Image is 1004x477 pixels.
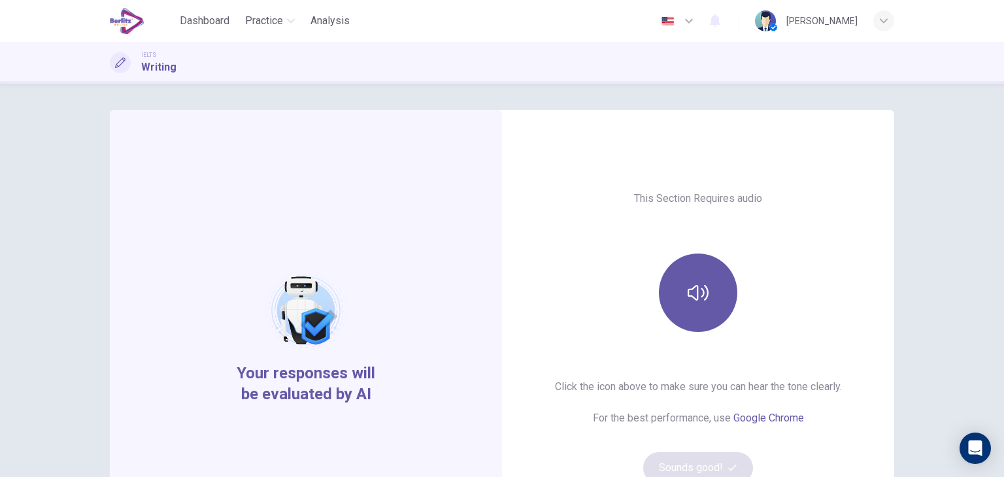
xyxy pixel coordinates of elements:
div: Open Intercom Messenger [960,433,991,464]
button: Practice [240,9,300,33]
span: IELTS [141,50,156,59]
img: Profile picture [755,10,776,31]
h1: Writing [141,59,176,75]
img: robot icon [264,269,347,352]
a: Google Chrome [733,412,804,424]
div: [PERSON_NAME] [786,13,858,29]
a: EduSynch logo [110,8,175,34]
h6: For the best performance, use [593,410,804,426]
img: en [660,16,676,26]
h6: Click the icon above to make sure you can hear the tone clearly. [555,379,842,395]
span: Dashboard [180,13,229,29]
img: EduSynch logo [110,8,144,34]
span: Analysis [310,13,350,29]
button: Dashboard [175,9,235,33]
span: Practice [245,13,283,29]
span: Your responses will be evaluated by AI [227,363,386,404]
button: Analysis [305,9,355,33]
h6: This Section Requires audio [634,191,762,206]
